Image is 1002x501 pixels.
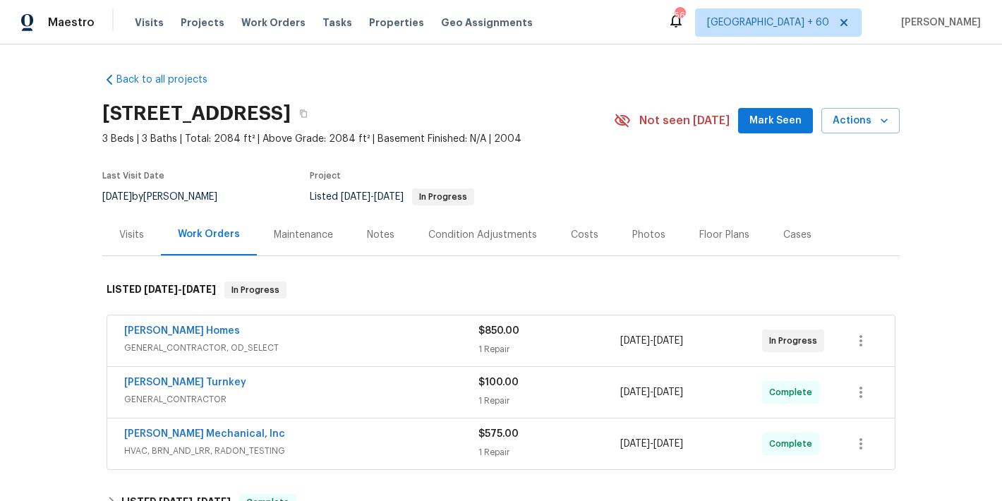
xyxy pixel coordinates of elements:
span: [DATE] [102,192,132,202]
span: [DATE] [620,439,650,449]
div: LISTED [DATE]-[DATE]In Progress [102,267,900,313]
span: [GEOGRAPHIC_DATA] + 60 [707,16,829,30]
span: Complete [769,385,818,399]
div: Costs [571,228,598,242]
div: Photos [632,228,665,242]
span: Mark Seen [749,112,802,130]
span: Maestro [48,16,95,30]
span: - [341,192,404,202]
div: Cases [783,228,811,242]
div: by [PERSON_NAME] [102,188,234,205]
span: Actions [833,112,888,130]
span: - [620,385,683,399]
button: Actions [821,108,900,134]
span: - [620,437,683,451]
h6: LISTED [107,282,216,298]
div: Condition Adjustments [428,228,537,242]
div: 1 Repair [478,394,620,408]
span: - [144,284,216,294]
span: $850.00 [478,326,519,336]
span: Last Visit Date [102,171,164,180]
span: Not seen [DATE] [639,114,730,128]
span: Projects [181,16,224,30]
div: Maintenance [274,228,333,242]
span: Work Orders [241,16,306,30]
span: Complete [769,437,818,451]
span: [DATE] [144,284,178,294]
div: Visits [119,228,144,242]
span: [DATE] [182,284,216,294]
span: HVAC, BRN_AND_LRR, RADON_TESTING [124,444,478,458]
span: $100.00 [478,378,519,387]
span: [DATE] [341,192,370,202]
div: 566 [675,8,684,23]
span: [DATE] [374,192,404,202]
span: Properties [369,16,424,30]
span: Geo Assignments [441,16,533,30]
span: In Progress [414,193,473,201]
div: Floor Plans [699,228,749,242]
span: GENERAL_CONTRACTOR, OD_SELECT [124,341,478,355]
button: Copy Address [291,101,316,126]
span: [DATE] [620,336,650,346]
span: In Progress [769,334,823,348]
span: Project [310,171,341,180]
span: Listed [310,192,474,202]
span: [DATE] [653,439,683,449]
div: 1 Repair [478,445,620,459]
span: [DATE] [653,336,683,346]
h2: [STREET_ADDRESS] [102,107,291,121]
span: $575.00 [478,429,519,439]
span: GENERAL_CONTRACTOR [124,392,478,406]
span: 3 Beds | 3 Baths | Total: 2084 ft² | Above Grade: 2084 ft² | Basement Finished: N/A | 2004 [102,132,614,146]
button: Mark Seen [738,108,813,134]
span: [DATE] [653,387,683,397]
span: [PERSON_NAME] [895,16,981,30]
a: [PERSON_NAME] Mechanical, Inc [124,429,285,439]
div: Notes [367,228,394,242]
div: 1 Repair [478,342,620,356]
a: [PERSON_NAME] Homes [124,326,240,336]
div: Work Orders [178,227,240,241]
span: - [620,334,683,348]
span: Visits [135,16,164,30]
a: Back to all projects [102,73,238,87]
span: Tasks [322,18,352,28]
span: In Progress [226,283,285,297]
span: [DATE] [620,387,650,397]
a: [PERSON_NAME] Turnkey [124,378,246,387]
